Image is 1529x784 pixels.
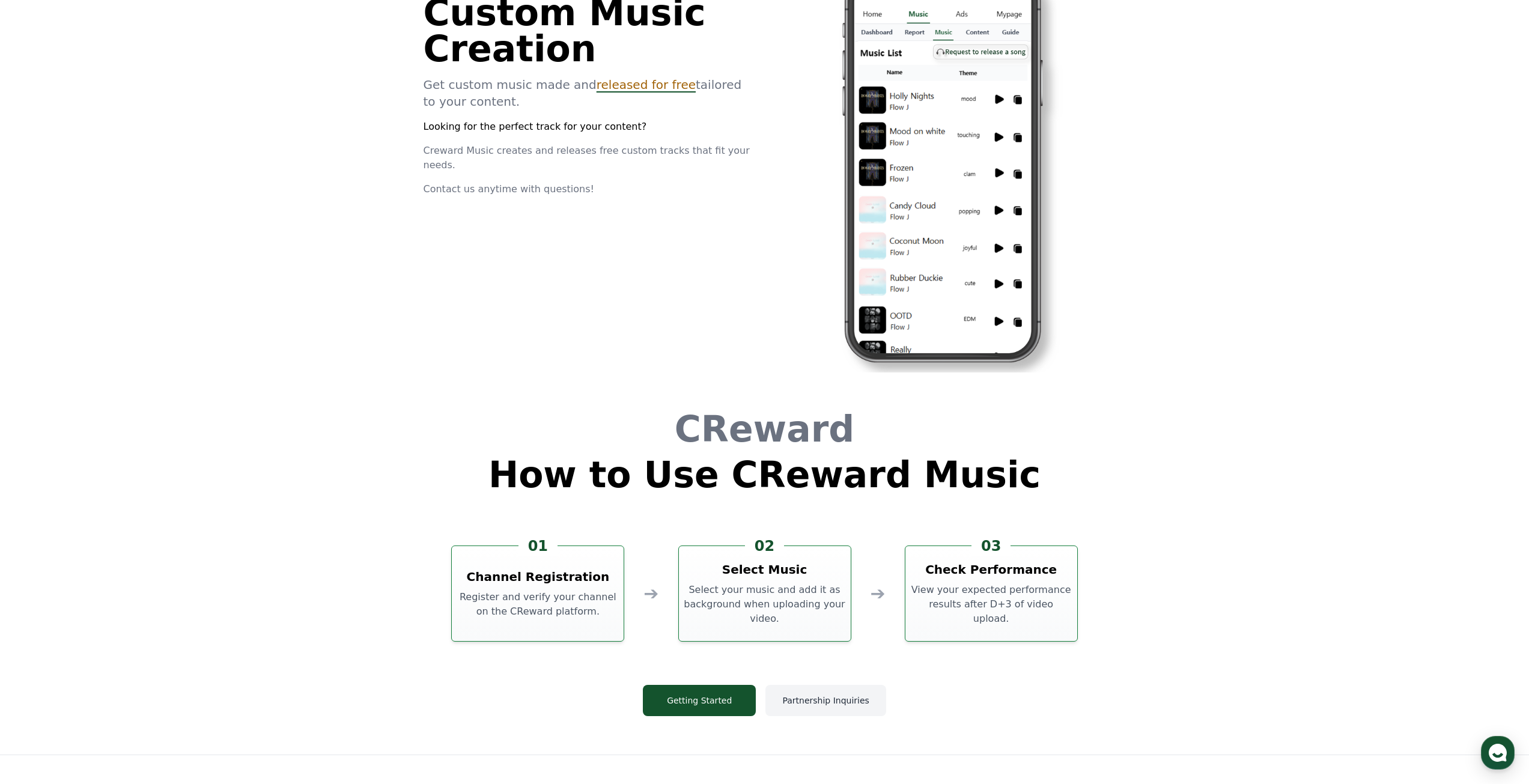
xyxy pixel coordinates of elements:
div: 03 [971,536,1011,556]
h1: CReward [488,411,1041,447]
a: Messages [79,381,155,411]
h3: Channel Registration [467,568,610,585]
div: ➔ [871,583,886,604]
span: Settings [178,399,207,409]
div: 02 [745,536,784,556]
span: released for free [597,77,696,92]
button: Partnership Inquiries [765,685,886,716]
span: Creward Music creates and releases free custom tracks that fit your needs. [424,145,750,171]
p: View your expected performance results after D+3 of video upload. [910,583,1072,626]
p: Register and verify your channel on the CReward platform. [457,590,619,619]
p: Get custom music made and tailored to your content. [424,76,750,110]
p: Select your music and add it as background when uploading your video. [684,583,846,626]
a: Settings [155,381,231,411]
div: 01 [518,536,558,556]
p: Looking for the perfect track for your content? [424,120,750,134]
h3: Select Music [722,561,807,578]
span: Home [31,399,52,409]
span: Messages [100,400,135,409]
button: Getting Started [643,685,756,716]
h3: Check Performance [925,561,1057,578]
span: Contact us anytime with questions! [424,183,594,195]
div: ➔ [643,583,658,604]
h1: How to Use CReward Music [488,457,1041,493]
a: Home [4,381,79,411]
